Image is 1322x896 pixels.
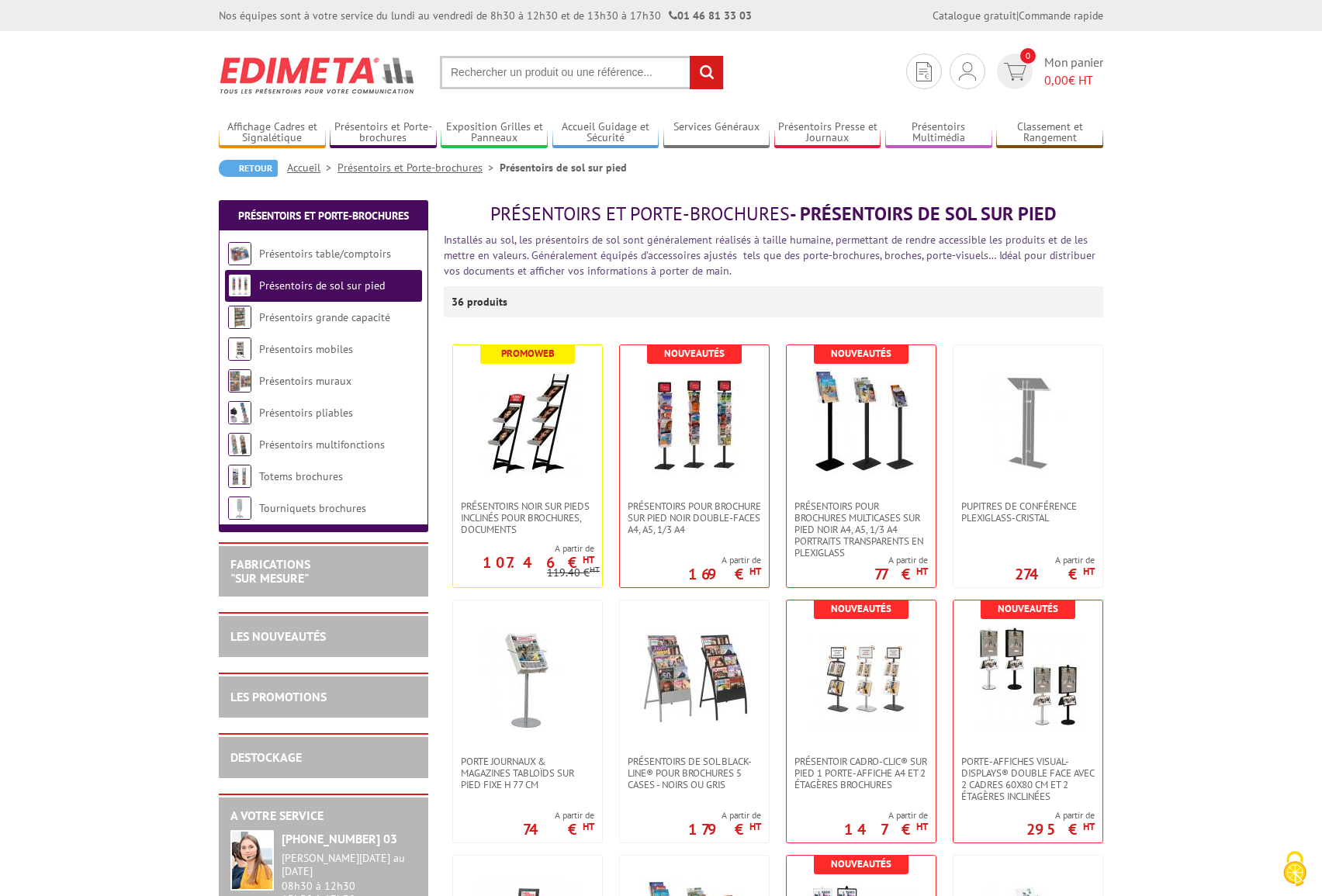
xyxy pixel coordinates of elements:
p: 147 € [844,825,928,834]
a: Classement et Rangement [996,120,1103,146]
span: Porte-affiches Visual-Displays® double face avec 2 cadres 60x80 cm et 2 étagères inclinées [961,756,1095,802]
a: Présentoirs mobiles [259,342,353,356]
img: Présentoirs muraux [228,369,251,393]
img: Présentoirs pour brochure sur pied NOIR double-faces A4, A5, 1/3 A4 [640,368,749,477]
a: Accueil Guidage et Sécurité [552,120,659,146]
a: Présentoirs muraux [259,374,351,388]
span: 0 [1020,48,1036,64]
b: Nouveautés [831,857,891,870]
img: Totems brochures [228,465,251,488]
font: Installés au sol, les présentoirs de sol sont généralement réalisés à taille humaine, permettant ... [444,233,1095,278]
span: A partir de [874,554,928,566]
a: Totems brochures [259,469,343,483]
img: Présentoirs NOIR sur pieds inclinés pour brochures, documents [473,368,582,476]
a: Présentoir Cadro-Clic® sur pied 1 porte-affiche A4 et 2 étagères brochures [787,756,936,790]
a: Présentoirs multifonctions [259,438,385,451]
span: Pupitres de conférence plexiglass-cristal [961,500,1095,524]
span: Présentoirs de sol Black-Line® pour brochures 5 Cases - Noirs ou Gris [628,756,761,790]
img: Tourniquets brochures [228,496,251,520]
img: Présentoir Cadro-Clic® sur pied 1 porte-affiche A4 et 2 étagères brochures [807,624,915,732]
span: A partir de [844,809,928,822]
a: Présentoirs pliables [259,406,353,420]
sup: HT [583,820,594,833]
a: Présentoirs de sol sur pied [259,278,385,292]
img: Présentoirs de sol sur pied [228,274,251,297]
p: 36 produits [452,286,510,317]
b: Nouveautés [831,347,891,360]
img: devis rapide [916,62,932,81]
img: Cookies (fenêtre modale) [1275,849,1314,888]
a: Affichage Cadres et Signalétique [219,120,326,146]
span: 0,00 [1044,72,1068,88]
span: Porte Journaux & Magazines Tabloïds sur pied fixe H 77 cm [461,756,594,790]
a: Catalogue gratuit [933,9,1016,22]
span: Présentoirs pour brochure sur pied NOIR double-faces A4, A5, 1/3 A4 [628,500,761,535]
a: Présentoirs pour brochure sur pied NOIR double-faces A4, A5, 1/3 A4 [620,500,769,535]
a: Présentoirs table/comptoirs [259,247,391,261]
img: Présentoirs de sol Black-Line® pour brochures 5 Cases - Noirs ou Gris [640,624,749,732]
span: A partir de [453,542,594,555]
a: Présentoirs et Porte-brochures [238,209,409,223]
sup: HT [749,820,761,833]
img: Présentoirs pliables [228,401,251,424]
img: devis rapide [959,62,976,81]
p: 107.46 € [483,558,594,567]
strong: 01 46 81 33 03 [669,9,752,22]
img: Présentoirs grande capacité [228,306,251,329]
sup: HT [749,565,761,578]
p: 119.40 € [547,567,600,579]
a: Commande rapide [1019,9,1103,22]
button: Cookies (fenêtre modale) [1268,843,1322,896]
a: Porte Journaux & Magazines Tabloïds sur pied fixe H 77 cm [453,756,602,790]
p: 274 € [1015,569,1095,579]
p: 179 € [688,825,761,834]
img: Porte Journaux & Magazines Tabloïds sur pied fixe H 77 cm [473,624,582,732]
a: Présentoirs Presse et Journaux [774,120,881,146]
a: Présentoirs et Porte-brochures [337,161,500,175]
input: rechercher [690,56,723,89]
b: Nouveautés [831,602,891,615]
img: Présentoirs pour brochures multicases sur pied NOIR A4, A5, 1/3 A4 Portraits transparents en plex... [807,368,915,477]
img: Présentoirs multifonctions [228,433,251,456]
a: LES NOUVEAUTÉS [230,628,326,644]
span: Présentoirs et Porte-brochures [490,202,790,226]
span: A partir de [688,554,761,566]
a: Présentoirs de sol Black-Line® pour brochures 5 Cases - Noirs ou Gris [620,756,769,790]
div: [PERSON_NAME][DATE] au [DATE] [282,852,417,878]
span: A partir de [1026,809,1095,822]
sup: HT [1083,565,1095,578]
span: Présentoir Cadro-Clic® sur pied 1 porte-affiche A4 et 2 étagères brochures [794,756,928,790]
span: A partir de [523,809,594,822]
a: Accueil [287,161,337,175]
sup: HT [583,553,594,566]
a: Porte-affiches Visual-Displays® double face avec 2 cadres 60x80 cm et 2 étagères inclinées [953,756,1102,802]
div: | [933,8,1103,23]
img: Présentoirs table/comptoirs [228,242,251,265]
a: Présentoirs grande capacité [259,310,390,324]
img: Pupitres de conférence plexiglass-cristal [974,368,1082,477]
h1: - Présentoirs de sol sur pied [444,204,1103,224]
li: Présentoirs de sol sur pied [500,160,627,175]
p: 74 € [523,825,594,834]
sup: HT [916,820,928,833]
a: LES PROMOTIONS [230,689,327,704]
sup: HT [916,565,928,578]
a: Exposition Grilles et Panneaux [441,120,548,146]
a: Présentoirs NOIR sur pieds inclinés pour brochures, documents [453,500,602,535]
a: Retour [219,160,278,177]
b: Promoweb [501,347,555,360]
span: Présentoirs pour brochures multicases sur pied NOIR A4, A5, 1/3 A4 Portraits transparents en plex... [794,500,928,559]
img: Présentoirs mobiles [228,337,251,361]
span: Présentoirs NOIR sur pieds inclinés pour brochures, documents [461,500,594,535]
sup: HT [1083,820,1095,833]
sup: HT [590,564,600,575]
a: Pupitres de conférence plexiglass-cristal [953,500,1102,524]
span: A partir de [688,809,761,822]
p: 295 € [1026,825,1095,834]
a: FABRICATIONS"Sur Mesure" [230,556,310,586]
p: 77 € [874,569,928,579]
img: Porte-affiches Visual-Displays® double face avec 2 cadres 60x80 cm et 2 étagères inclinées [974,624,1082,732]
p: 169 € [688,569,761,579]
a: Présentoirs pour brochures multicases sur pied NOIR A4, A5, 1/3 A4 Portraits transparents en plex... [787,500,936,559]
span: A partir de [1015,554,1095,566]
